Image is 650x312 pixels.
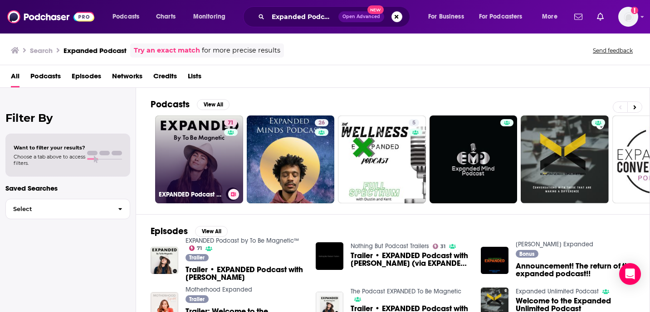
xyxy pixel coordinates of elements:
a: PodcastsView All [151,99,230,110]
a: Expanded Unlimited Podcast [516,288,599,295]
a: Show notifications dropdown [593,9,607,24]
a: Motherhood Expanded [186,286,252,293]
img: Podchaser - Follow, Share and Rate Podcasts [7,8,94,25]
a: All [11,69,20,87]
img: Announcement! The return of the expanded podcast!! [481,247,508,274]
img: Trailer • EXPANDED Podcast with Lacy Phillips (via EXPANDED Podcast by To Be Magnetic™) [316,242,343,270]
span: Trailer [189,255,205,260]
span: Logged in as megcassidy [618,7,638,27]
a: Episodes [72,69,101,87]
span: Trailer • EXPANDED Podcast with [PERSON_NAME] (via EXPANDED Podcast by To Be Magnetic™) [351,252,470,267]
h2: Episodes [151,226,188,237]
span: Bonus [519,251,534,257]
a: Credits [153,69,177,87]
button: open menu [422,10,475,24]
a: Charts [150,10,181,24]
h3: EXPANDED Podcast by To Be Magnetic™ [159,191,225,198]
span: 26 [318,119,325,128]
a: Podcasts [30,69,61,87]
img: User Profile [618,7,638,27]
a: Ivan Mendoza's Expanded [516,240,593,248]
button: Select [5,199,130,219]
button: open menu [536,10,569,24]
a: Try an exact match [134,45,200,56]
h2: Filter By [5,111,130,125]
span: Trailer [189,297,205,302]
div: Search podcasts, credits, & more... [252,6,419,27]
span: 31 [440,245,445,249]
span: For Podcasters [479,10,523,23]
span: New [367,5,384,14]
a: Trailer • EXPANDED Podcast with Lacy Phillips (via EXPANDED Podcast by To Be Magnetic™) [351,252,470,267]
span: 71 [197,246,202,250]
a: 31 [433,244,446,249]
svg: Add a profile image [631,7,638,14]
a: Trailer • EXPANDED Podcast with Lacy Phillips [186,266,305,281]
span: For Business [428,10,464,23]
span: Charts [156,10,176,23]
a: Show notifications dropdown [571,9,586,24]
button: Open AdvancedNew [338,11,384,22]
span: Podcasts [112,10,139,23]
a: 26 [315,119,328,126]
span: Select [6,206,111,212]
a: 71EXPANDED Podcast by To Be Magnetic™ [155,115,243,203]
button: View All [195,226,228,237]
a: 71 [224,119,237,126]
img: Trailer • EXPANDED Podcast with Lacy Phillips [151,247,178,274]
a: The Podcast EXPANDED To Be Magnetic [351,288,461,295]
button: View All [197,99,230,110]
button: open menu [106,10,151,24]
a: Lists [188,69,201,87]
h2: Podcasts [151,99,190,110]
a: EXPANDED Podcast by To Be Magnetic™ [186,237,299,245]
span: 71 [228,119,234,128]
button: Send feedback [590,47,635,54]
a: EpisodesView All [151,226,228,237]
button: open menu [473,10,536,24]
a: Networks [112,69,142,87]
span: for more precise results [202,45,280,56]
span: Want to filter your results? [14,144,85,151]
span: Monitoring [193,10,225,23]
span: More [542,10,557,23]
button: open menu [187,10,237,24]
h3: Expanded Podcast [64,46,127,55]
a: Announcement! The return of the expanded podcast!! [516,262,635,278]
div: Open Intercom Messenger [619,263,641,285]
span: Trailer • EXPANDED Podcast with [PERSON_NAME] [186,266,305,281]
a: 26 [247,115,335,203]
a: 5 [338,115,426,203]
a: 71 [189,245,202,251]
a: Nothing But Podcast Trailers [351,242,429,250]
p: Saved Searches [5,184,130,192]
h3: Search [30,46,53,55]
span: Open Advanced [342,14,380,19]
span: Choose a tab above to access filters. [14,154,85,166]
span: 5 [412,119,415,128]
input: Search podcasts, credits, & more... [268,10,338,24]
a: 5 [409,119,419,126]
button: Show profile menu [618,7,638,27]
